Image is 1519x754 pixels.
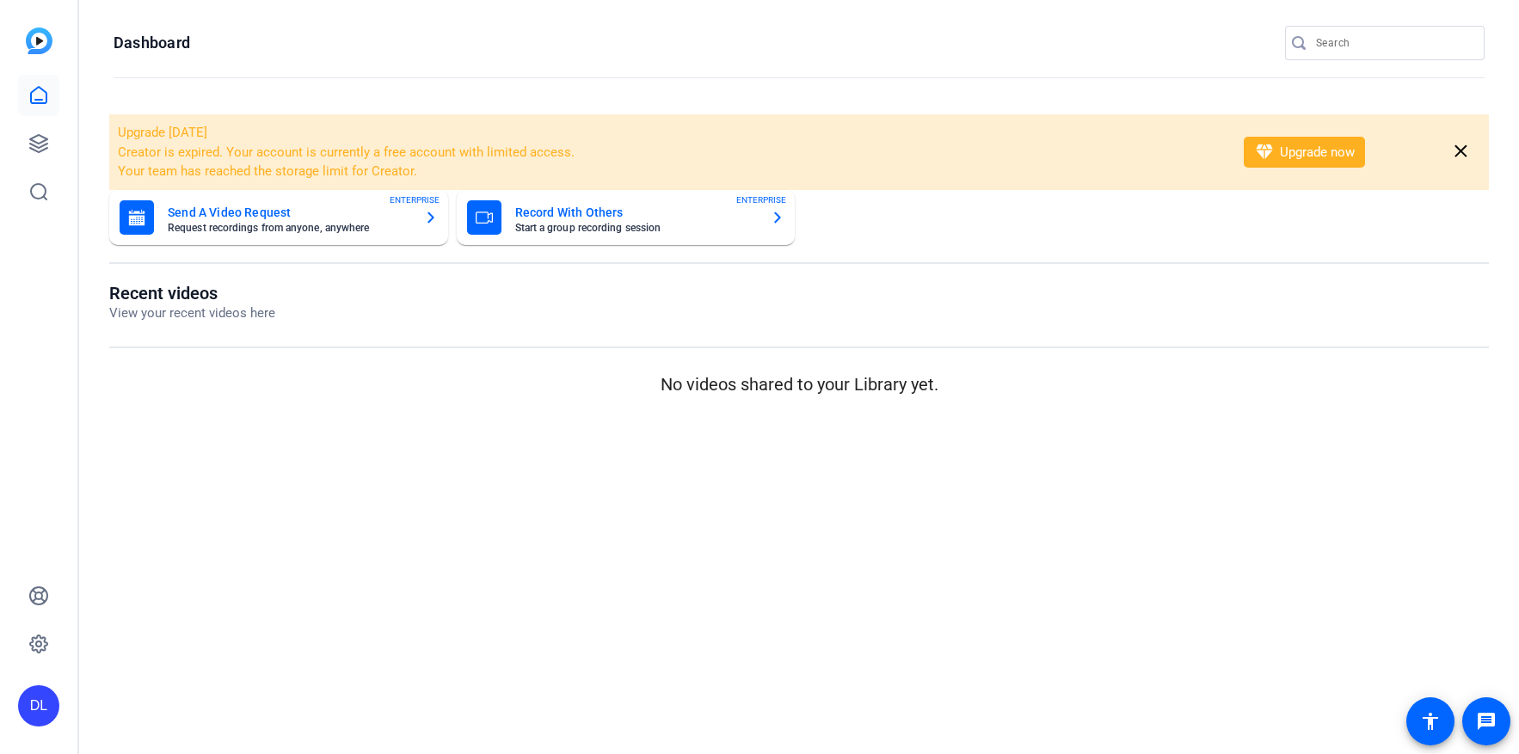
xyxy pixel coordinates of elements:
img: blue-gradient.svg [26,28,52,54]
mat-icon: message [1476,711,1497,732]
button: Upgrade now [1244,137,1365,168]
mat-card-subtitle: Request recordings from anyone, anywhere [168,223,410,233]
mat-icon: accessibility [1420,711,1441,732]
h1: Dashboard [114,33,190,53]
h1: Recent videos [109,283,275,303]
button: Record With OthersStart a group recording sessionENTERPRISE [457,190,796,245]
mat-icon: diamond [1254,142,1275,162]
mat-card-title: Send A Video Request [168,202,410,223]
span: Upgrade [DATE] [118,125,207,140]
mat-card-subtitle: Start a group recording session [515,223,758,233]
p: No videos shared to your Library yet. [109,371,1489,397]
p: View your recent videos here [109,303,275,323]
li: Creator is expired. Your account is currently a free account with limited access. [118,143,1221,162]
button: Send A Video RequestRequest recordings from anyone, anywhereENTERPRISE [109,190,448,245]
mat-card-title: Record With Others [515,202,758,223]
span: ENTERPRISE [736,193,786,206]
span: ENTERPRISE [390,193,440,206]
mat-icon: close [1450,141,1472,162]
input: Search [1316,33,1471,53]
li: Your team has reached the storage limit for Creator. [118,162,1221,181]
div: DL [18,685,59,726]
